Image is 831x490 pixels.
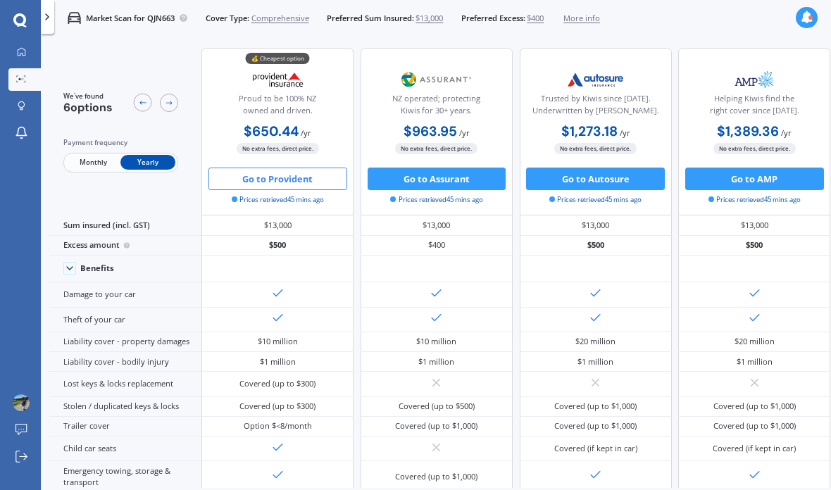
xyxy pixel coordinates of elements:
[49,372,201,396] div: Lost keys & locks replacement
[554,401,637,412] div: Covered (up to $1,000)
[65,155,120,170] span: Monthly
[554,420,637,432] div: Covered (up to $1,000)
[80,263,114,273] div: Benefits
[395,420,477,432] div: Covered (up to $1,000)
[239,401,315,412] div: Covered (up to $300)
[86,13,175,24] p: Market Scan for QJN663
[260,356,296,367] div: $1 million
[554,443,637,454] div: Covered (if kept in car)
[368,168,506,190] button: Go to Assurant
[717,65,792,94] img: AMP.webp
[361,236,513,256] div: $400
[301,127,311,138] span: / yr
[390,195,482,205] span: Prices retrieved 45 mins ago
[244,420,312,432] div: Option $<8/month
[399,65,474,94] img: Assurant.png
[685,168,824,190] button: Go to AMP
[395,143,477,153] span: No extra fees, direct price.
[561,122,618,140] b: $1,273.18
[120,155,175,170] span: Yearly
[554,143,637,153] span: No extra fees, direct price.
[201,215,354,235] div: $13,000
[49,397,201,417] div: Stolen / duplicated keys & locks
[678,215,830,235] div: $13,000
[49,308,201,332] div: Theft of your car
[237,143,319,153] span: No extra fees, direct price.
[717,122,779,140] b: $1,389.36
[49,215,201,235] div: Sum insured (incl. GST)
[49,236,201,256] div: Excess amount
[563,13,600,24] span: More info
[258,336,298,347] div: $10 million
[526,168,665,190] button: Go to Autosure
[63,100,113,115] span: 6 options
[713,401,796,412] div: Covered (up to $1,000)
[246,53,310,64] div: 💰 Cheapest option
[399,401,475,412] div: Covered (up to $500)
[418,356,454,367] div: $1 million
[370,93,503,121] div: NZ operated; protecting Kiwis for 30+ years.
[529,93,661,121] div: Trusted by Kiwis since [DATE]. Underwritten by [PERSON_NAME].
[527,13,544,24] span: $400
[735,336,775,347] div: $20 million
[461,13,525,24] span: Preferred Excess:
[620,127,630,138] span: / yr
[49,417,201,436] div: Trailer cover
[49,436,201,461] div: Child car seats
[361,215,513,235] div: $13,000
[68,11,81,25] img: car.f15378c7a67c060ca3f3.svg
[577,356,613,367] div: $1 million
[49,352,201,372] div: Liability cover - bodily injury
[244,122,299,140] b: $650.44
[575,336,616,347] div: $20 million
[708,195,801,205] span: Prices retrieved 45 mins ago
[549,195,642,205] span: Prices retrieved 45 mins ago
[713,443,796,454] div: Covered (if kept in car)
[416,13,443,24] span: $13,000
[13,394,30,411] img: ACg8ocIHwI1b1R_zDfo7zKYQmZOAdUzdIU_DI3N8pCAozCM_6FgkjG8x=s96-c
[713,143,796,153] span: No extra fees, direct price.
[558,65,633,94] img: Autosure.webp
[239,378,315,389] div: Covered (up to $300)
[737,356,773,367] div: $1 million
[241,65,315,94] img: Provident.png
[63,137,178,149] div: Payment frequency
[206,13,249,24] span: Cover Type:
[327,13,414,24] span: Preferred Sum Insured:
[416,336,456,347] div: $10 million
[520,236,672,256] div: $500
[49,332,201,352] div: Liability cover - property damages
[459,127,470,138] span: / yr
[63,92,113,101] span: We've found
[395,471,477,482] div: Covered (up to $1,000)
[404,122,457,140] b: $963.95
[208,168,347,190] button: Go to Provident
[781,127,792,138] span: / yr
[688,93,820,121] div: Helping Kiwis find the right cover since [DATE].
[201,236,354,256] div: $500
[232,195,324,205] span: Prices retrieved 45 mins ago
[520,215,672,235] div: $13,000
[713,420,796,432] div: Covered (up to $1,000)
[678,236,830,256] div: $500
[251,13,309,24] span: Comprehensive
[211,93,344,121] div: Proud to be 100% NZ owned and driven.
[49,282,201,307] div: Damage to your car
